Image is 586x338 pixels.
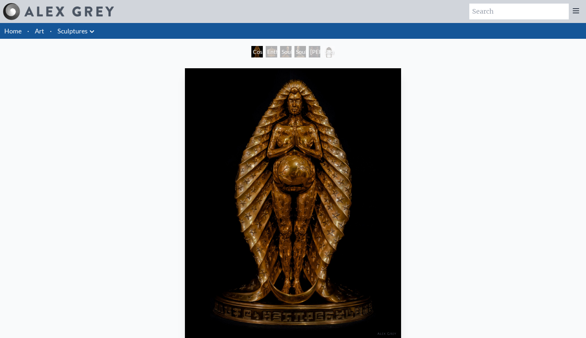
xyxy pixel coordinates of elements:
a: Home [4,27,22,35]
a: Art [35,26,44,36]
div: Entheurn [266,46,277,57]
li: · [47,23,55,39]
div: Soulbird [280,46,292,57]
a: Sculptures [57,26,88,36]
div: Cosmic Mother [251,46,263,57]
div: Sacred Mirrors Frame [323,46,335,57]
input: Search [469,4,569,19]
div: [PERSON_NAME] & Eve Doors [309,46,320,57]
li: · [24,23,32,39]
div: Soulbird [294,46,306,57]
